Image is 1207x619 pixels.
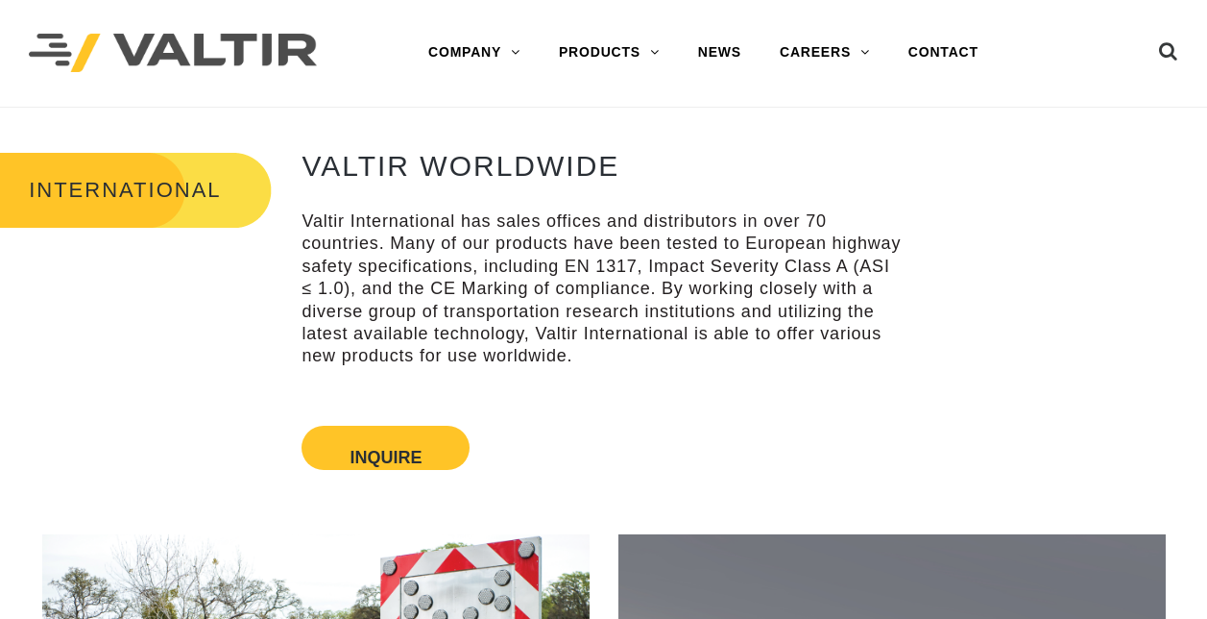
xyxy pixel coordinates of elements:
[302,210,905,368] p: Valtir International has sales offices and distributors in over 70 countries. Many of our product...
[760,34,889,72] a: CAREERS
[350,449,422,453] button: Inquire
[540,34,679,72] a: PRODUCTS
[29,34,317,73] img: Valtir
[409,34,540,72] a: COMPANY
[302,150,905,182] h2: VALTIR WORLDWIDE
[889,34,998,72] a: CONTACT
[679,34,760,72] a: NEWS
